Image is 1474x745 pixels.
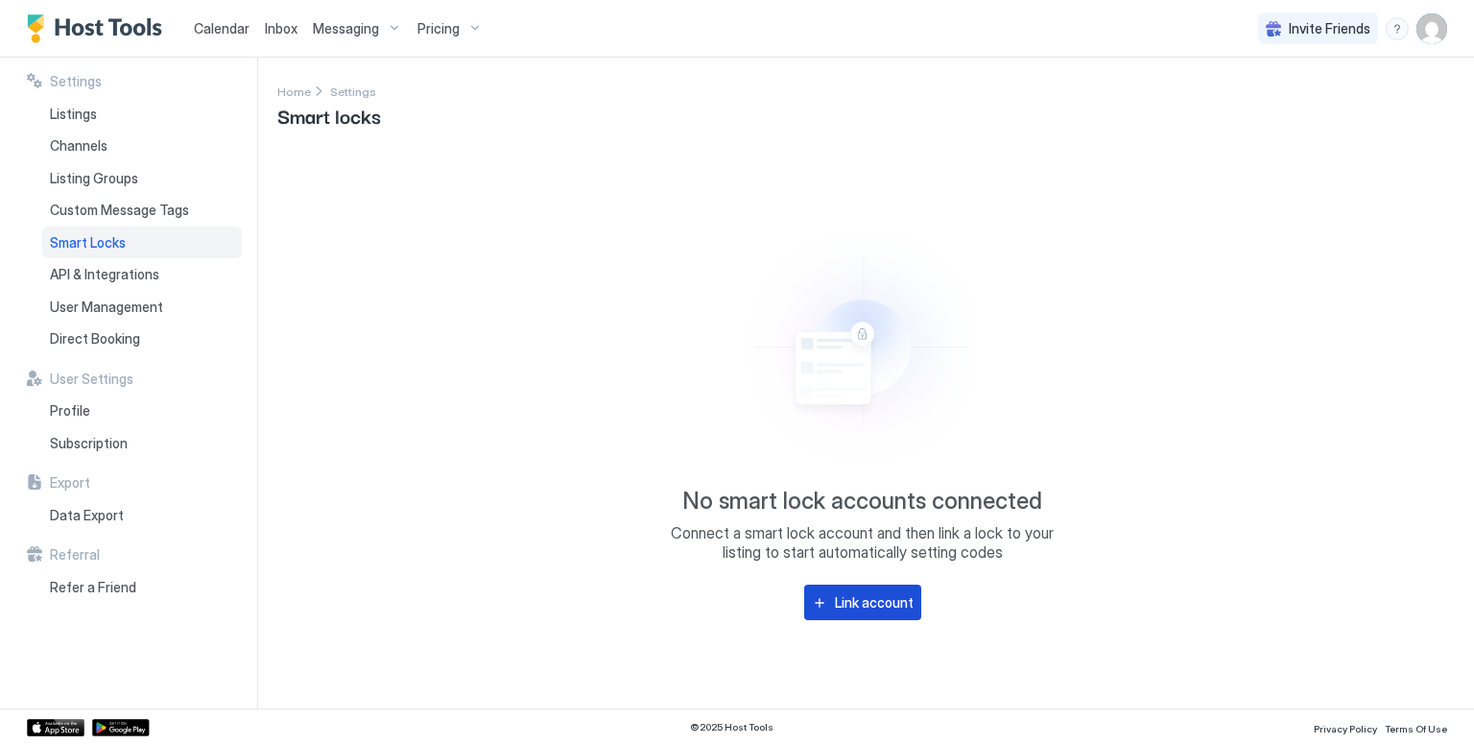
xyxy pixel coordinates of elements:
span: API & Integrations [50,266,159,283]
a: Subscription [42,427,242,460]
a: Home [277,81,311,101]
span: Home [277,84,311,99]
a: Settings [330,81,376,101]
a: Channels [42,130,242,162]
a: App Store [27,719,84,736]
span: Settings [50,73,102,90]
iframe: Intercom live chat [19,680,65,726]
span: Profile [50,402,90,420]
span: Messaging [313,20,379,37]
a: API & Integrations [42,258,242,291]
span: User Settings [50,371,133,388]
span: © 2025 Host Tools [690,721,773,733]
span: Pricing [417,20,460,37]
span: Terms Of Use [1385,723,1447,734]
a: Listings [42,98,242,131]
span: Direct Booking [50,330,140,348]
span: Export [50,474,90,492]
div: Empty image [697,214,1029,480]
div: User profile [1416,13,1447,44]
div: Breadcrumb [277,81,311,101]
span: Referral [50,546,100,564]
span: Calendar [194,20,250,36]
button: Link account [804,585,921,620]
span: Invite Friends [1289,20,1370,37]
span: No smart lock accounts connected [682,487,1042,516]
div: Link account [835,592,914,613]
a: Refer a Friend [42,571,242,604]
span: User Management [50,299,163,316]
a: User Management [42,291,242,324]
span: Privacy Policy [1314,723,1377,734]
a: Privacy Policy [1314,717,1377,737]
span: Listing Groups [50,170,138,187]
a: Profile [42,395,242,427]
a: Custom Message Tags [42,194,242,227]
span: Settings [330,84,376,99]
span: Channels [50,137,107,155]
span: Subscription [50,435,128,452]
span: Smart Locks [50,234,126,252]
span: Data Export [50,507,124,524]
span: Connect a smart lock account and then link a lock to your listing to start automatically setting ... [671,523,1055,562]
a: Google Play Store [92,719,150,736]
span: Listings [50,106,97,123]
a: Calendar [194,18,250,38]
a: Host Tools Logo [27,14,171,43]
a: Data Export [42,499,242,532]
span: Custom Message Tags [50,202,189,219]
a: Smart Locks [42,227,242,259]
div: menu [1386,17,1409,40]
span: Smart locks [277,101,381,130]
a: Listing Groups [42,162,242,195]
a: Direct Booking [42,323,242,355]
span: Refer a Friend [50,579,136,596]
span: Inbox [265,20,297,36]
div: Breadcrumb [330,81,376,101]
a: Terms Of Use [1385,717,1447,737]
a: Inbox [265,18,297,38]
